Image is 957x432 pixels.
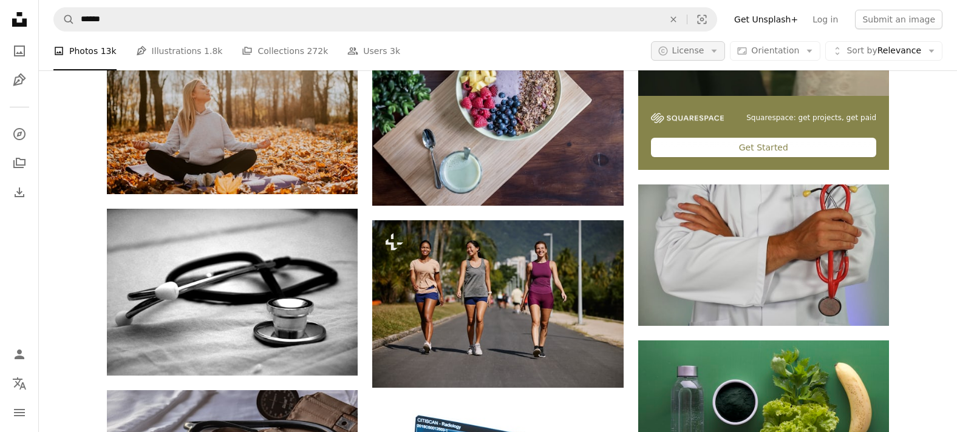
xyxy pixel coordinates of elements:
[7,180,32,204] a: Download History
[7,371,32,396] button: Language
[7,39,32,63] a: Photos
[107,104,358,115] a: a woman in a white sweater and black pants meditates on a blanket in
[638,184,889,325] img: doctor holding red stethoscope
[372,110,623,121] a: flat lay photography of fruits on plate
[651,138,876,157] div: Get Started
[746,113,876,123] span: Squarespace: get projects, get paid
[107,209,358,376] img: black and gray stethoscope
[727,10,805,29] a: Get Unsplash+
[687,8,717,31] button: Visual search
[7,68,32,92] a: Illustrations
[751,46,799,55] span: Orientation
[730,41,820,61] button: Orientation
[347,32,400,70] a: Users 3k
[672,46,704,55] span: License
[846,46,877,55] span: Sort by
[54,8,75,31] button: Search Unsplash
[825,41,942,61] button: Sort byRelevance
[53,7,717,32] form: Find visuals sitewide
[307,44,328,58] span: 272k
[805,10,845,29] a: Log in
[7,7,32,34] a: Home — Unsplash
[7,122,32,146] a: Explore
[204,44,222,58] span: 1.8k
[651,113,724,124] img: file-1747939142011-51e5cc87e3c9
[390,44,400,58] span: 3k
[107,286,358,297] a: black and gray stethoscope
[855,10,942,29] button: Submit an image
[372,27,623,206] img: flat lay photography of fruits on plate
[660,8,687,31] button: Clear
[7,151,32,175] a: Collections
[846,45,921,57] span: Relevance
[372,298,623,309] a: three women walking down a street together
[372,220,623,388] img: three women walking down a street together
[638,249,889,260] a: doctor holding red stethoscope
[242,32,328,70] a: Collections 272k
[107,27,358,194] img: a woman in a white sweater and black pants meditates on a blanket in
[7,400,32,425] button: Menu
[136,32,223,70] a: Illustrations 1.8k
[7,342,32,366] a: Log in / Sign up
[651,41,726,61] button: License
[638,418,889,429] a: assorted fruits and vegetables on green surface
